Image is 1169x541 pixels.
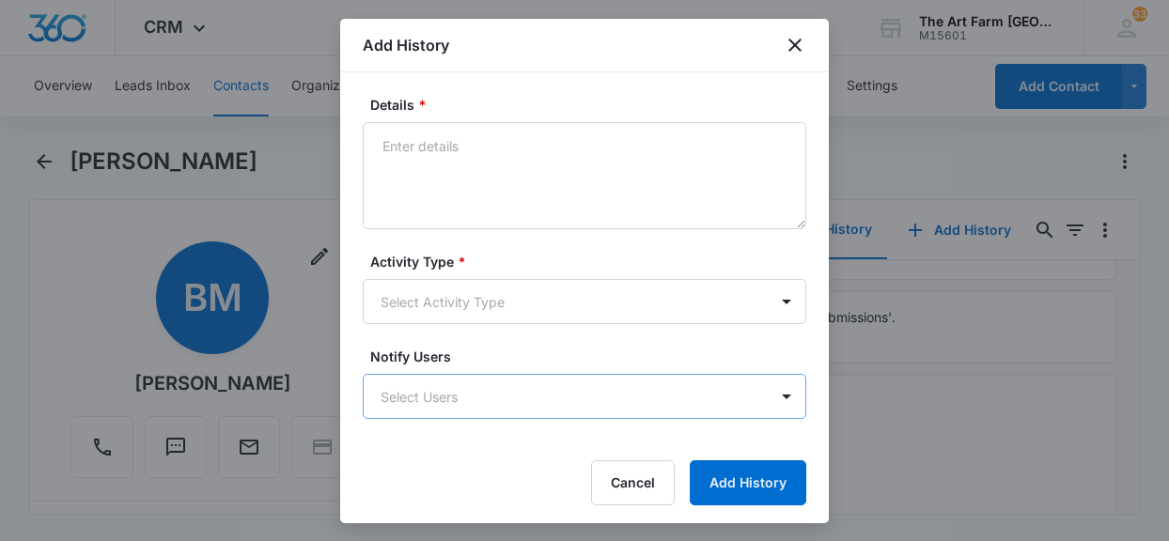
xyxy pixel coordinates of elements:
[370,95,814,115] label: Details
[370,252,814,271] label: Activity Type
[690,460,806,505] button: Add History
[591,460,675,505] button: Cancel
[363,34,449,56] h1: Add History
[370,347,814,366] label: Notify Users
[784,34,806,56] button: close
